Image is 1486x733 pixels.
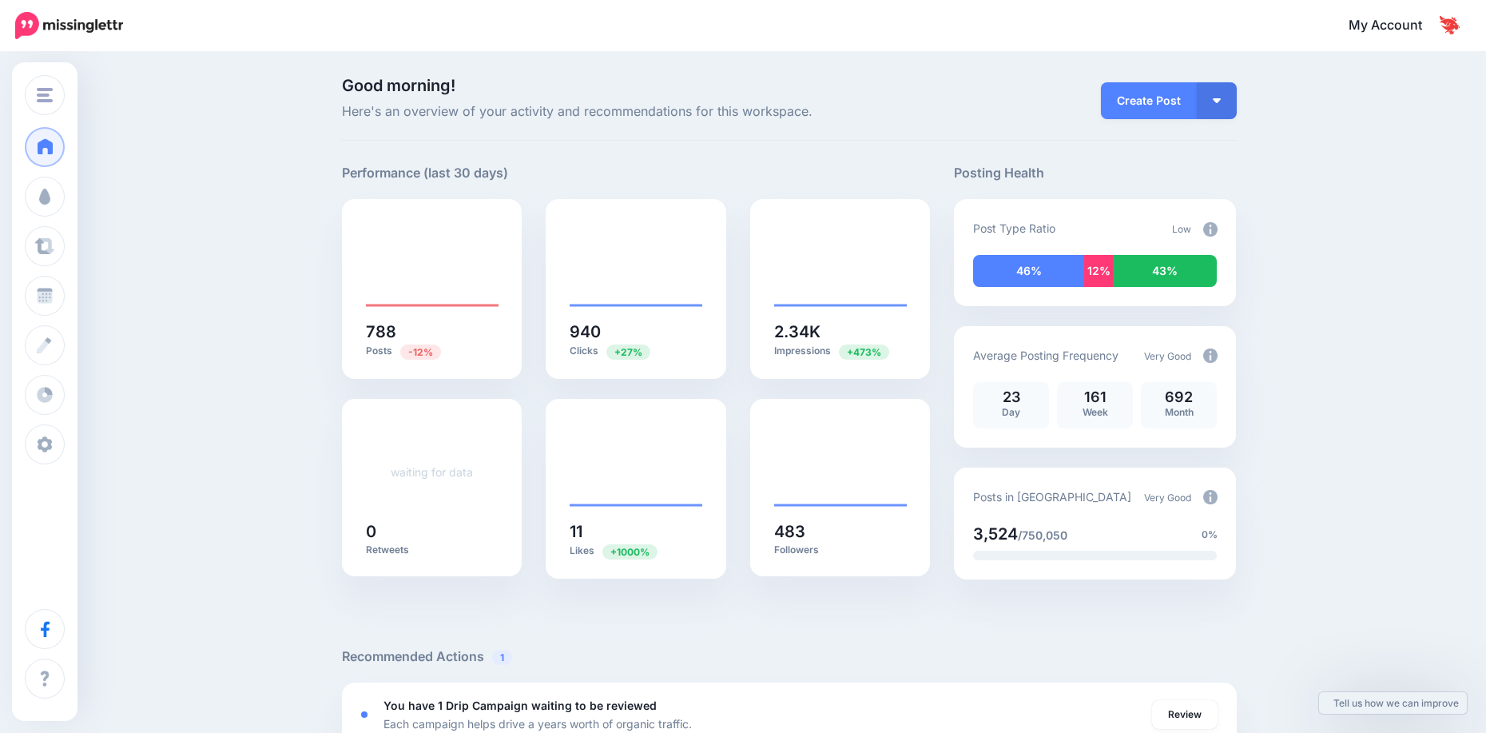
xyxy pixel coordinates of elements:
p: Average Posting Frequency [973,346,1118,365]
h5: 11 [570,524,702,540]
p: 23 [981,390,1041,404]
span: /750,050 [1018,528,1067,542]
h5: 0 [366,524,499,540]
span: 3,524 [973,524,1018,544]
p: Clicks [570,344,702,359]
p: Retweets [366,544,499,556]
p: Followers [774,544,907,556]
p: 161 [1065,390,1125,404]
img: menu.png [37,88,53,102]
img: arrow-down-white.png [1213,98,1221,103]
a: Tell us how we can improve [1319,692,1467,714]
img: info-circle-grey.png [1203,490,1218,504]
h5: Posting Health [954,163,1236,183]
p: Impressions [774,344,907,359]
a: Create Post [1101,82,1197,119]
p: Likes [570,544,702,559]
h5: 940 [570,324,702,340]
span: Month [1165,406,1194,418]
div: 43% of your posts in the last 30 days were manually created (i.e. were not from Drip Campaigns or... [1113,255,1217,287]
span: Previous period: 1 [602,544,658,560]
p: Post Type Ratio [973,219,1055,237]
div: 46% of your posts in the last 30 days have been from Drip Campaigns [973,255,1084,287]
span: Previous period: 408 [839,345,889,360]
img: Missinglettr [15,12,123,39]
div: 12% of your posts in the last 30 days have been from Curated content [1084,255,1113,287]
p: Each campaign helps drive a years worth of organic traffic. [383,715,692,733]
div: <div class='status-dot small red margin-right'></div>Error [361,711,368,718]
span: 0% [1202,527,1218,543]
h5: 788 [366,324,499,340]
p: Posts [366,344,499,359]
span: Here's an overview of your activity and recommendations for this workspace. [342,102,931,122]
span: Previous period: 742 [606,345,650,360]
a: Review [1152,700,1218,729]
span: Very Good [1144,350,1191,362]
img: info-circle-grey.png [1203,222,1218,237]
span: Previous period: 898 [400,345,441,360]
span: Very Good [1144,492,1191,504]
b: You have 1 Drip Campaign waiting to be reviewed [383,699,657,712]
a: waiting for data [391,465,473,479]
span: Week [1083,406,1108,418]
span: Good morning! [342,76,455,95]
span: Low [1172,223,1191,235]
h5: 2.34K [774,324,907,340]
span: Day [1002,406,1020,418]
h5: Recommended Actions [342,647,1237,667]
h5: Performance (last 30 days) [342,163,508,183]
p: 692 [1149,390,1209,404]
span: 1 [492,650,512,665]
a: My Account [1333,6,1462,46]
h5: 483 [774,524,907,540]
img: info-circle-grey.png [1203,349,1218,363]
p: Posts in [GEOGRAPHIC_DATA] [973,488,1131,506]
